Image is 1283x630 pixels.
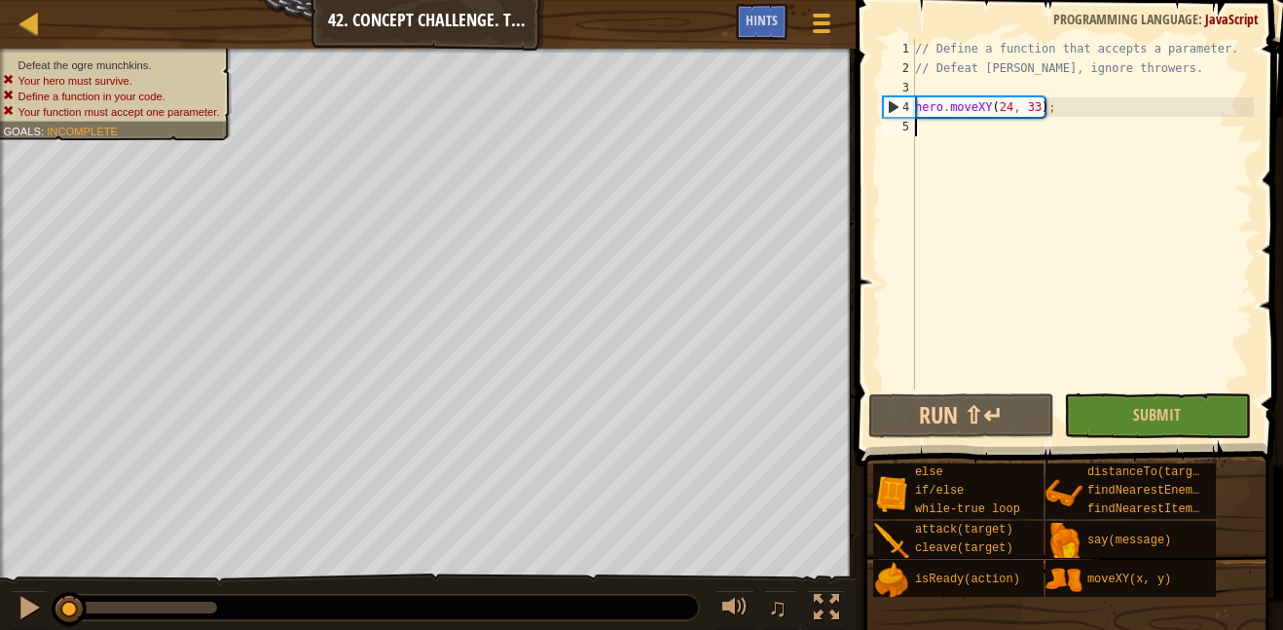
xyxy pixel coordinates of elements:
span: else [915,465,943,479]
span: distanceTo(target) [1087,465,1214,479]
img: portrait.png [873,523,910,560]
li: Defeat the ogre munchkins. [3,57,219,73]
button: Adjust volume [715,590,754,630]
li: Your hero must survive. [3,73,219,89]
span: Define a function in your code. [18,90,165,102]
span: ♫ [768,593,788,622]
button: ♫ [764,590,797,630]
div: 4 [884,97,915,117]
button: Submit [1064,393,1250,438]
span: : [41,125,47,137]
span: Programming language [1053,10,1198,28]
li: Define a function in your code. [3,89,219,104]
span: JavaScript [1205,10,1259,28]
div: 1 [883,39,915,58]
span: Your function must accept one parameter. [18,105,220,118]
img: portrait.png [1045,523,1082,560]
span: Goals [3,125,41,137]
button: Ctrl + P: Pause [10,590,49,630]
span: attack(target) [915,523,1013,537]
button: Run ⇧↵ [868,393,1054,438]
span: Incomplete [47,125,118,137]
span: say(message) [1087,534,1171,547]
span: moveXY(x, y) [1087,573,1171,586]
span: if/else [915,484,964,498]
span: Your hero must survive. [18,74,132,87]
img: portrait.png [873,562,910,599]
div: 3 [883,78,915,97]
span: findNearestItem() [1087,502,1206,516]
img: portrait.png [873,475,910,512]
span: cleave(target) [915,541,1013,555]
span: Defeat the ogre munchkins. [18,58,152,71]
span: Submit [1133,404,1181,426]
img: portrait.png [1045,475,1082,512]
span: Hints [746,11,778,29]
div: 2 [883,58,915,78]
span: while-true loop [915,502,1020,516]
li: Your function must accept one parameter. [3,104,219,120]
span: : [1198,10,1205,28]
button: Toggle fullscreen [807,590,846,630]
img: portrait.png [1045,562,1082,599]
button: Show game menu [797,4,846,50]
span: findNearestEnemy() [1087,484,1214,498]
div: 5 [883,117,915,136]
span: isReady(action) [915,573,1020,586]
